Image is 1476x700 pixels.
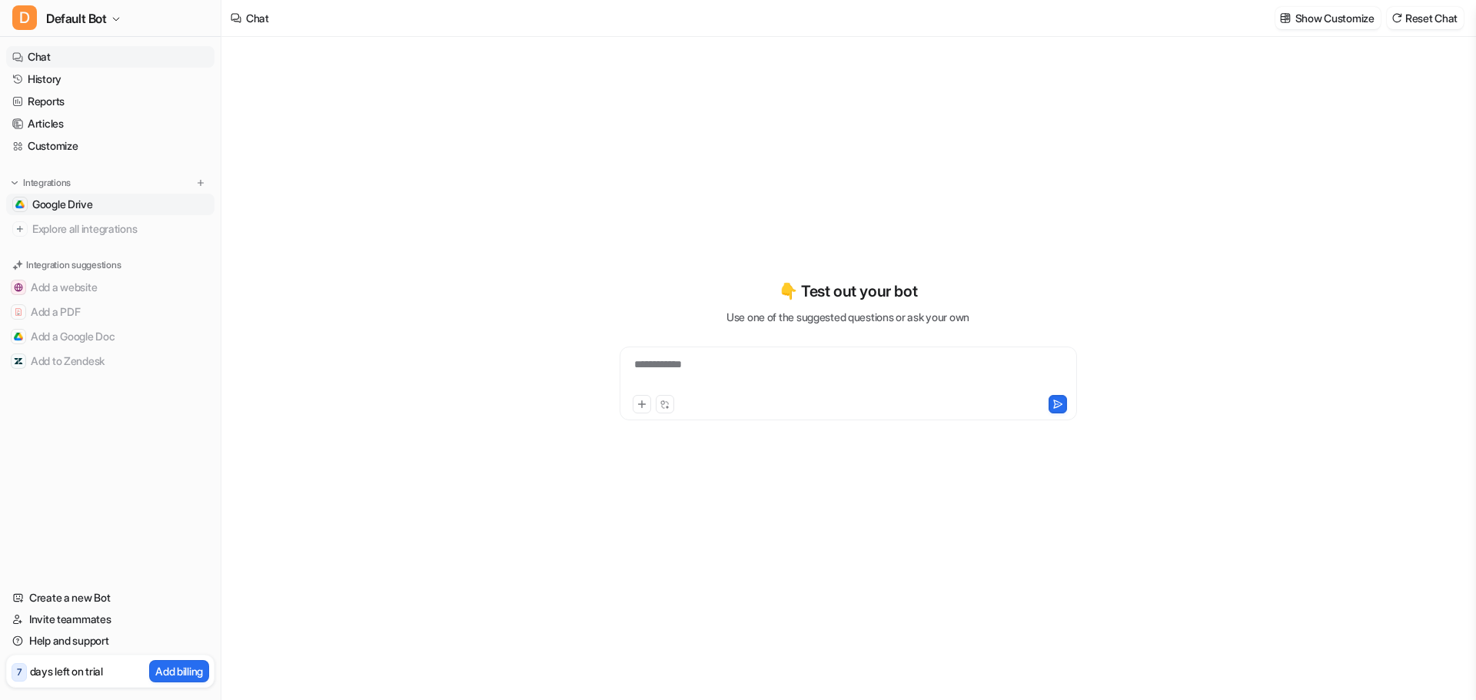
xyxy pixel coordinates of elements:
[32,197,93,212] span: Google Drive
[1275,7,1381,29] button: Show Customize
[246,10,269,26] div: Chat
[6,194,214,215] a: Google DriveGoogle Drive
[1391,12,1402,24] img: reset
[17,665,22,679] p: 7
[6,68,214,90] a: History
[6,91,214,112] a: Reports
[6,218,214,240] a: Explore all integrations
[46,8,107,29] span: Default Bot
[6,135,214,157] a: Customize
[23,177,71,189] p: Integrations
[15,200,25,209] img: Google Drive
[30,663,103,679] p: days left on trial
[155,663,203,679] p: Add billing
[14,307,23,317] img: Add a PDF
[9,177,20,188] img: expand menu
[26,258,121,272] p: Integration suggestions
[6,300,214,324] button: Add a PDFAdd a PDF
[12,5,37,30] span: D
[32,217,208,241] span: Explore all integrations
[195,177,206,188] img: menu_add.svg
[6,324,214,349] button: Add a Google DocAdd a Google Doc
[6,630,214,652] a: Help and support
[779,280,917,303] p: 👇 Test out your bot
[1387,7,1464,29] button: Reset Chat
[6,587,214,609] a: Create a new Bot
[1295,10,1375,26] p: Show Customize
[6,113,214,134] a: Articles
[6,175,75,191] button: Integrations
[1280,12,1291,24] img: customize
[6,275,214,300] button: Add a websiteAdd a website
[6,46,214,68] a: Chat
[6,349,214,373] button: Add to ZendeskAdd to Zendesk
[726,309,969,325] p: Use one of the suggested questions or ask your own
[14,357,23,366] img: Add to Zendesk
[14,332,23,341] img: Add a Google Doc
[6,609,214,630] a: Invite teammates
[12,221,28,237] img: explore all integrations
[14,283,23,292] img: Add a website
[149,660,209,682] button: Add billing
